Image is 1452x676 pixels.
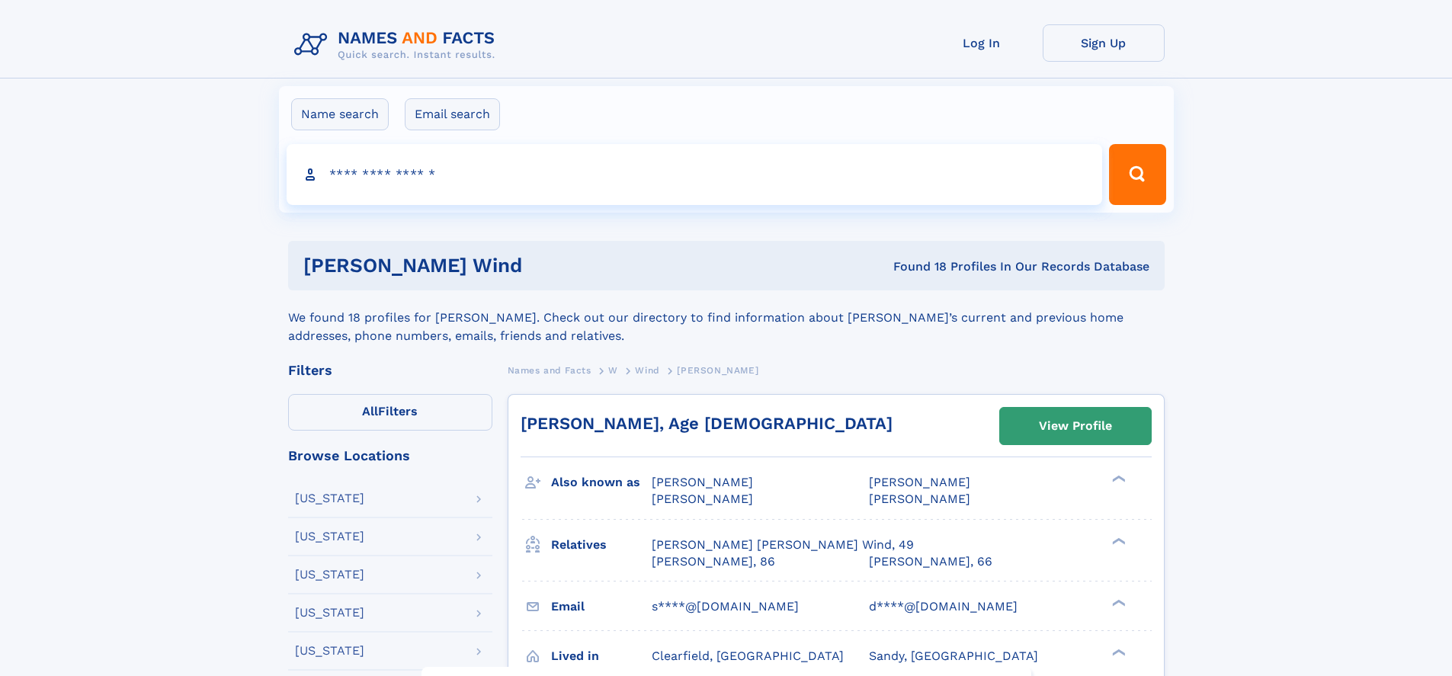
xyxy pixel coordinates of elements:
label: Filters [288,394,492,431]
span: Sandy, [GEOGRAPHIC_DATA] [869,649,1038,663]
img: Logo Names and Facts [288,24,508,66]
h3: Relatives [551,532,652,558]
a: Log In [921,24,1043,62]
h3: Email [551,594,652,620]
div: [US_STATE] [295,530,364,543]
div: ❯ [1108,598,1127,607]
span: W [608,365,618,376]
a: [PERSON_NAME], Age [DEMOGRAPHIC_DATA] [521,414,893,433]
label: Email search [405,98,500,130]
span: [PERSON_NAME] [652,475,753,489]
label: Name search [291,98,389,130]
span: All [362,404,378,418]
div: ❯ [1108,474,1127,484]
span: [PERSON_NAME] [869,492,970,506]
a: Wind [635,360,659,380]
div: [US_STATE] [295,607,364,619]
a: Names and Facts [508,360,591,380]
div: Filters [288,364,492,377]
button: Search Button [1109,144,1165,205]
h3: Also known as [551,469,652,495]
span: Wind [635,365,659,376]
input: search input [287,144,1103,205]
div: View Profile [1039,408,1112,444]
div: We found 18 profiles for [PERSON_NAME]. Check out our directory to find information about [PERSON... [288,290,1165,345]
div: [US_STATE] [295,492,364,505]
a: [PERSON_NAME], 86 [652,553,775,570]
div: ❯ [1108,536,1127,546]
a: [PERSON_NAME] [PERSON_NAME] Wind, 49 [652,537,914,553]
span: Clearfield, [GEOGRAPHIC_DATA] [652,649,844,663]
div: Browse Locations [288,449,492,463]
h3: Lived in [551,643,652,669]
div: ❯ [1108,647,1127,657]
h1: [PERSON_NAME] Wind [303,256,708,275]
a: Sign Up [1043,24,1165,62]
div: [US_STATE] [295,569,364,581]
span: [PERSON_NAME] [869,475,970,489]
a: View Profile [1000,408,1151,444]
div: Found 18 Profiles In Our Records Database [707,258,1149,275]
span: [PERSON_NAME] [677,365,758,376]
div: [US_STATE] [295,645,364,657]
span: [PERSON_NAME] [652,492,753,506]
a: [PERSON_NAME], 66 [869,553,992,570]
a: W [608,360,618,380]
